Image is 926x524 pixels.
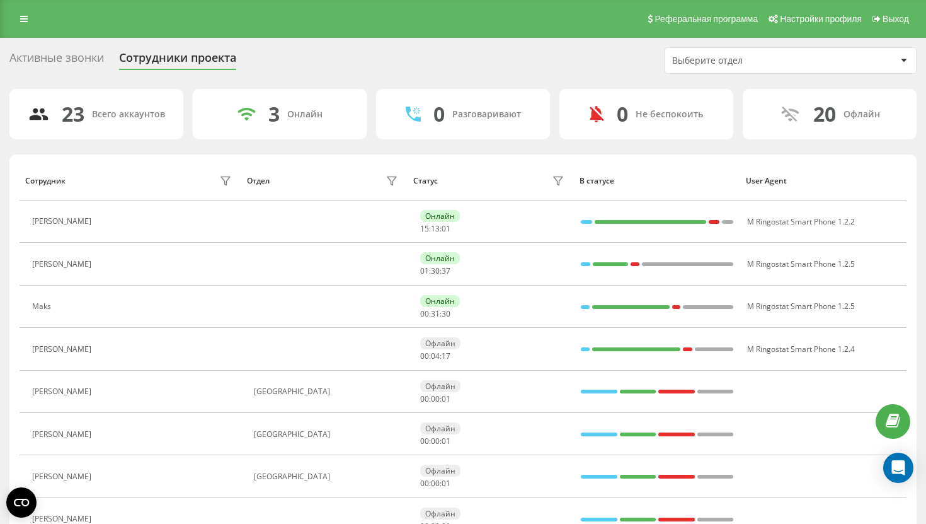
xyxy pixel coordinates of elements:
[420,508,460,520] div: Офлайн
[420,436,429,446] span: 00
[431,351,440,361] span: 04
[420,252,460,264] div: Онлайн
[442,436,450,446] span: 01
[672,55,823,66] div: Выберите отдел
[431,308,440,319] span: 31
[420,352,450,361] div: : :
[32,302,54,311] div: Maks
[580,177,734,185] div: В статусе
[420,479,450,488] div: : :
[92,109,165,120] div: Всего аккаунтов
[636,109,703,120] div: Не беспокоить
[32,387,94,396] div: [PERSON_NAME]
[420,351,429,361] span: 00
[442,478,450,489] span: 01
[883,453,913,483] div: Open Intercom Messenger
[442,351,450,361] span: 17
[431,223,440,234] span: 13
[247,177,270,185] div: Отдел
[32,430,94,439] div: [PERSON_NAME]
[420,393,429,404] span: 00
[9,51,104,71] div: Активные звонки
[431,436,440,446] span: 00
[32,472,94,481] div: [PERSON_NAME]
[420,223,429,234] span: 15
[254,387,401,396] div: [GEOGRAPHIC_DATA]
[413,177,438,185] div: Статус
[62,102,84,126] div: 23
[433,102,445,126] div: 0
[442,265,450,276] span: 37
[287,109,323,120] div: Онлайн
[420,210,460,222] div: Онлайн
[843,109,880,120] div: Офлайн
[420,465,460,477] div: Офлайн
[420,395,450,404] div: : :
[32,260,94,269] div: [PERSON_NAME]
[654,14,758,24] span: Реферальная программа
[420,265,429,276] span: 01
[420,295,460,307] div: Онлайн
[431,265,440,276] span: 30
[254,430,401,439] div: [GEOGRAPHIC_DATA]
[420,422,460,434] div: Офлайн
[32,345,94,354] div: [PERSON_NAME]
[420,267,450,276] div: : :
[268,102,280,126] div: 3
[747,301,855,311] span: M Ringostat Smart Phone 1.2.5
[442,308,450,319] span: 30
[420,310,450,318] div: : :
[32,515,94,523] div: [PERSON_NAME]
[746,177,900,185] div: User Agent
[254,472,401,481] div: [GEOGRAPHIC_DATA]
[420,224,450,233] div: : :
[420,337,460,349] div: Офлайн
[617,102,628,126] div: 0
[883,14,909,24] span: Выход
[747,259,855,269] span: M Ringostat Smart Phone 1.2.5
[442,393,450,404] span: 01
[747,216,855,227] span: M Ringostat Smart Phone 1.2.2
[420,380,460,392] div: Офлайн
[420,437,450,446] div: : :
[119,51,236,71] div: Сотрудники проекта
[420,308,429,319] span: 00
[747,344,855,354] span: M Ringostat Smart Phone 1.2.4
[420,478,429,489] span: 00
[32,217,94,226] div: [PERSON_NAME]
[780,14,862,24] span: Настройки профиля
[813,102,836,126] div: 20
[431,478,440,489] span: 00
[25,177,66,185] div: Сотрудник
[442,223,450,234] span: 01
[431,393,440,404] span: 00
[6,487,37,518] button: Open CMP widget
[452,109,521,120] div: Разговаривают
